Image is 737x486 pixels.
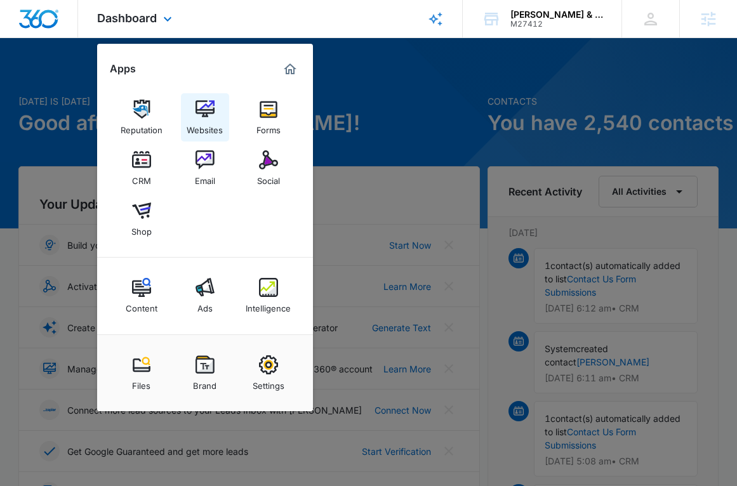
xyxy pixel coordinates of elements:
[244,349,293,397] a: Settings
[181,272,229,320] a: Ads
[117,195,166,243] a: Shop
[187,119,223,135] div: Websites
[181,349,229,397] a: Brand
[181,93,229,141] a: Websites
[253,374,284,391] div: Settings
[195,169,215,186] div: Email
[510,10,603,20] div: account name
[117,349,166,397] a: Files
[181,144,229,192] a: Email
[117,144,166,192] a: CRM
[126,297,157,313] div: Content
[121,119,163,135] div: Reputation
[131,220,152,237] div: Shop
[132,169,151,186] div: CRM
[193,374,216,391] div: Brand
[280,59,300,79] a: Marketing 360® Dashboard
[257,169,280,186] div: Social
[246,297,291,313] div: Intelligence
[244,93,293,141] a: Forms
[117,272,166,320] a: Content
[117,93,166,141] a: Reputation
[97,11,157,25] span: Dashboard
[110,63,136,75] h2: Apps
[256,119,281,135] div: Forms
[244,144,293,192] a: Social
[510,20,603,29] div: account id
[197,297,213,313] div: Ads
[244,272,293,320] a: Intelligence
[132,374,150,391] div: Files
